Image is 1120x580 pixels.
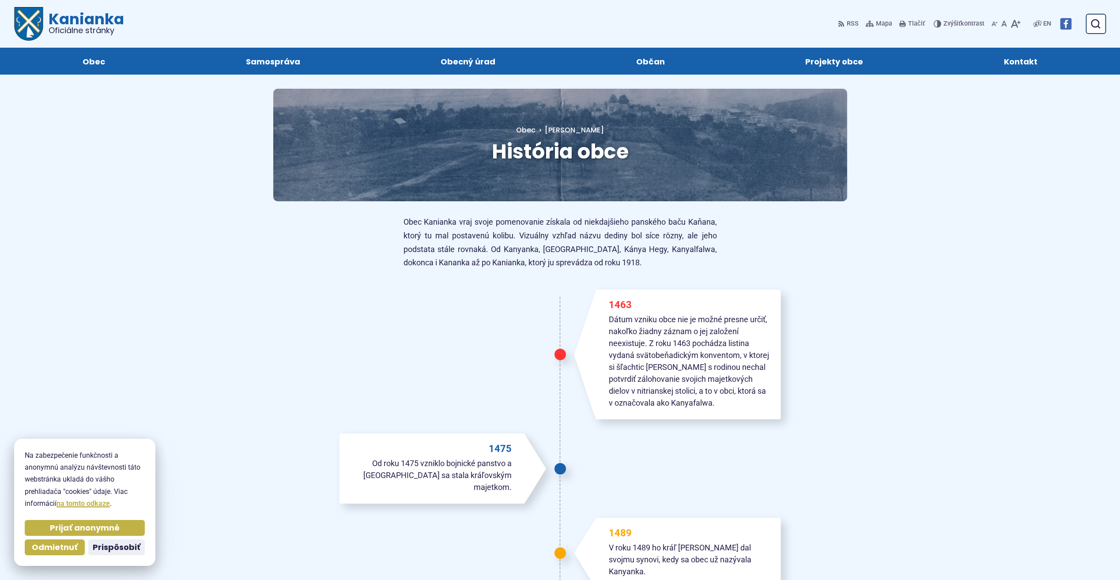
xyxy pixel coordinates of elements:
[50,523,120,533] span: Prijať anonymné
[876,19,892,29] span: Mapa
[379,48,557,75] a: Obecný úrad
[516,125,535,135] a: Obec
[636,48,665,75] span: Občan
[25,520,145,536] button: Prijať anonymné
[350,457,512,493] p: Od roku 1475 vzniklo bojnické panstvo a [GEOGRAPHIC_DATA] sa stala kráľovským majetkom.
[1009,15,1022,33] button: Zväčšiť veľkosť písma
[350,444,512,454] p: 1475
[1004,48,1037,75] span: Kontakt
[898,15,927,33] button: Tlačiť
[535,125,604,135] a: [PERSON_NAME]
[25,449,145,509] p: Na zabezpečenie funkčnosti a anonymnú analýzu návštevnosti táto webstránka ukladá do vášho prehli...
[32,542,78,553] span: Odmietnuť
[838,15,860,33] a: RSS
[908,20,925,28] span: Tlačiť
[943,20,984,28] span: kontrast
[934,15,986,33] button: Zvýšiťkontrast
[943,20,961,27] span: Zvýšiť
[14,7,124,41] a: Logo Kanianka, prejsť na domovskú stránku.
[25,539,85,555] button: Odmietnuť
[744,48,925,75] a: Projekty obce
[88,539,145,555] button: Prispôsobiť
[49,26,124,34] span: Oficiálne stránky
[185,48,362,75] a: Samospráva
[441,48,495,75] span: Obecný úrad
[21,48,167,75] a: Obec
[545,125,604,135] span: [PERSON_NAME]
[864,15,894,33] a: Mapa
[575,48,727,75] a: Občan
[943,48,1099,75] a: Kontakt
[1043,19,1051,29] span: EN
[57,499,110,508] a: na tomto odkaze
[609,542,770,577] p: V roku 1489 ho kráľ [PERSON_NAME] dal svojmu synovi, kedy sa obec už nazývala Kanyanka.
[492,137,629,166] span: História obce
[246,48,300,75] span: Samospráva
[1060,18,1071,30] img: Prejsť na Facebook stránku
[1041,19,1053,29] a: EN
[999,15,1009,33] button: Nastaviť pôvodnú veľkosť písma
[609,528,770,538] p: 1489
[404,215,717,269] p: Obec Kanianka vraj svoje pomenovanie získala od niekdajšieho panského baču Kaňana, ktorý tu mal p...
[609,300,770,310] p: 1463
[847,19,859,29] span: RSS
[83,48,105,75] span: Obec
[805,48,863,75] span: Projekty obce
[990,15,999,33] button: Zmenšiť veľkosť písma
[43,11,124,34] span: Kanianka
[609,313,770,409] p: Dátum vzniku obce nie je možné presne určiť, nakoľko žiadny záznam o jej založení neexistuje. Z r...
[93,542,140,553] span: Prispôsobiť
[14,7,43,41] img: Prejsť na domovskú stránku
